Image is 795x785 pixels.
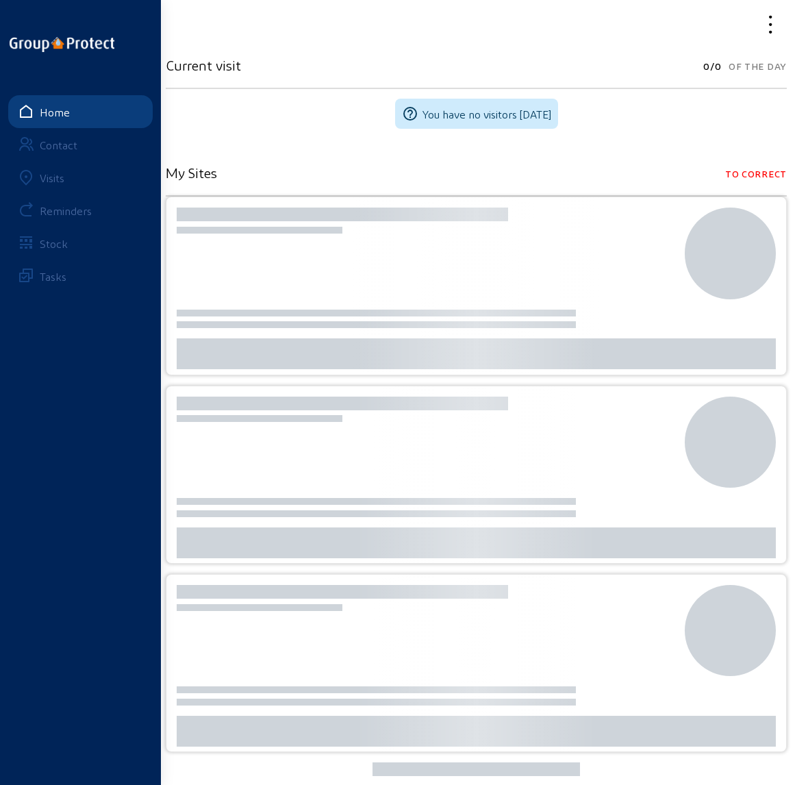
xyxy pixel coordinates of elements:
h3: My Sites [166,164,217,181]
div: Visits [40,171,64,184]
a: Stock [8,227,153,260]
div: Home [40,105,70,119]
a: Tasks [8,260,153,292]
span: To correct [725,164,787,184]
a: Home [8,95,153,128]
span: Of the day [729,57,787,76]
a: Reminders [8,194,153,227]
a: Contact [8,128,153,161]
h3: Current visit [166,57,241,73]
a: Visits [8,161,153,194]
img: logo-oneline.png [10,37,114,52]
div: Stock [40,237,68,250]
div: Tasks [40,270,66,283]
div: Contact [40,138,77,151]
div: Reminders [40,204,92,217]
mat-icon: help_outline [402,105,418,122]
span: You have no visitors [DATE] [422,108,551,121]
span: 0/0 [703,57,722,76]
